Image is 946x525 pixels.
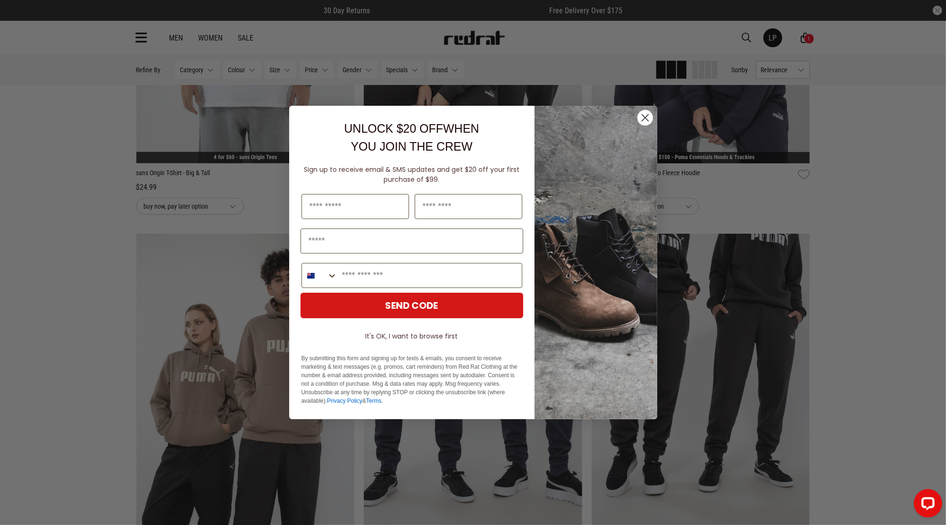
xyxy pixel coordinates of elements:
p: By submitting this form and signing up for texts & emails, you consent to receive marketing & tex... [301,354,522,405]
a: Terms [366,398,382,404]
img: New Zealand [307,272,315,279]
input: Email [301,229,523,254]
button: Close dialog [637,110,653,126]
span: WHEN [443,122,479,135]
button: Search Countries [302,263,337,288]
input: First Name [301,194,409,219]
span: YOU JOIN THE CREW [351,140,473,153]
span: Sign up to receive email & SMS updates and get $20 off your first purchase of $99. [304,165,519,184]
button: SEND CODE [301,293,523,318]
a: Privacy Policy [327,398,362,404]
span: UNLOCK $20 OFF [344,122,443,135]
button: It's OK, I want to browse first [301,328,523,345]
iframe: LiveChat chat widget [906,485,946,525]
img: f7662613-148e-4c88-9575-6c6b5b55a647.jpeg [535,106,657,419]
